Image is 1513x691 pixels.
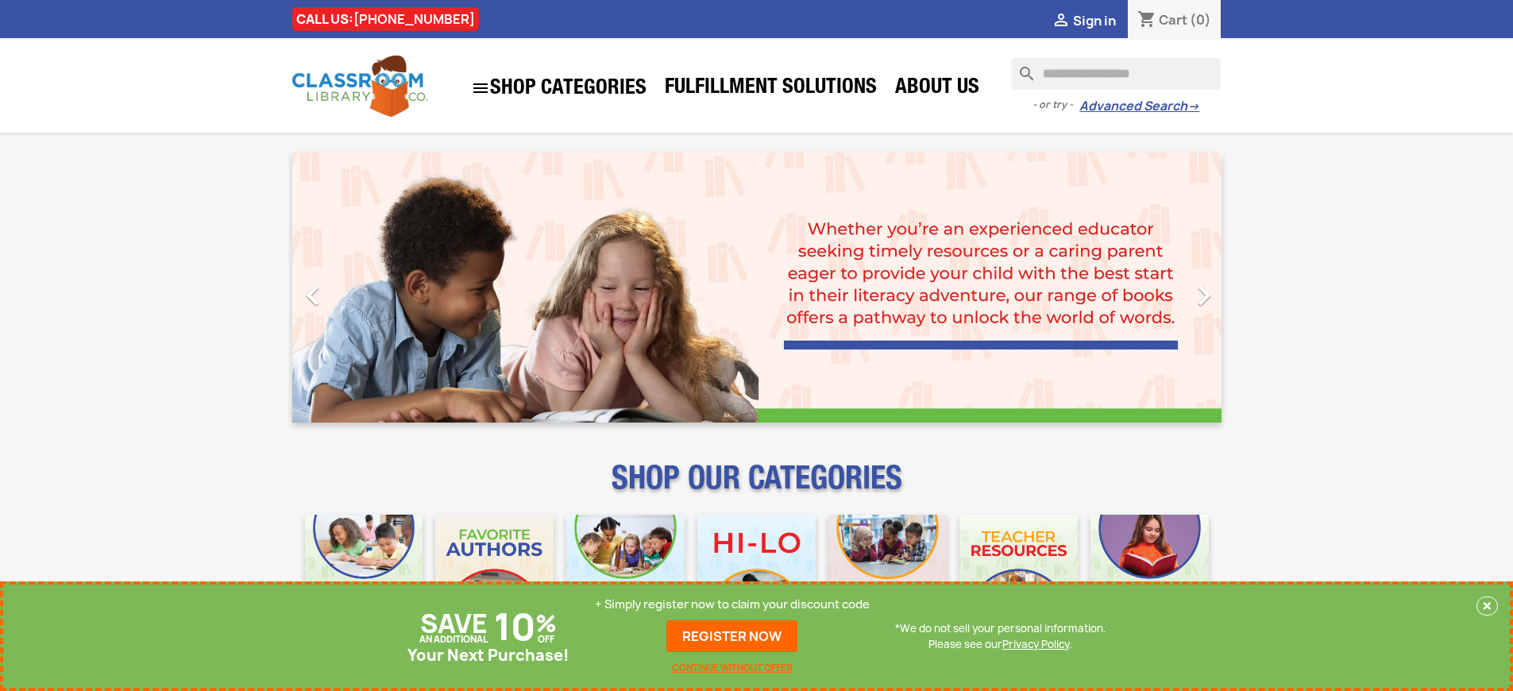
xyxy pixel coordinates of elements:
i:  [1184,276,1224,315]
a: Next [1082,152,1222,423]
img: CLC_Dyslexia_Mobile.jpg [1090,515,1209,633]
i: shopping_cart [1137,11,1156,30]
img: CLC_Bulk_Mobile.jpg [305,515,423,633]
i:  [293,276,333,315]
a:  Sign in [1052,12,1116,29]
i: search [1011,58,1030,77]
span: Cart [1159,11,1187,29]
ul: Carousel container [292,152,1222,423]
i:  [1052,12,1071,31]
span: → [1187,98,1199,114]
a: SHOP CATEGORIES [463,71,654,106]
div: CALL US: [292,7,479,31]
span: Sign in [1073,12,1116,29]
p: SHOP OUR CATEGORIES [292,473,1222,502]
img: CLC_HiLo_Mobile.jpg [697,515,816,633]
input: Search [1011,58,1221,90]
a: Fulfillment Solutions [657,73,885,105]
a: Previous [292,152,432,423]
span: (0) [1190,11,1211,29]
img: CLC_Fiction_Nonfiction_Mobile.jpg [828,515,947,633]
img: CLC_Teacher_Resources_Mobile.jpg [959,515,1078,633]
img: Classroom Library Company [292,56,427,117]
img: CLC_Phonics_And_Decodables_Mobile.jpg [566,515,685,633]
a: About Us [887,73,987,105]
i:  [471,79,490,98]
a: [PHONE_NUMBER] [353,10,475,28]
a: Advanced Search→ [1079,98,1199,114]
span: - or try - [1032,97,1079,113]
img: CLC_Favorite_Authors_Mobile.jpg [435,515,554,633]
